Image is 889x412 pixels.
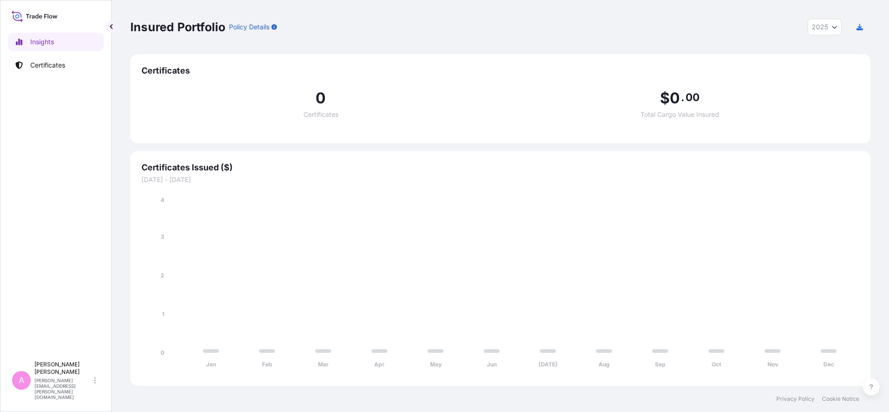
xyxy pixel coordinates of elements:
p: Insights [30,37,54,47]
tspan: Jun [487,361,497,368]
span: Total Cargo Value Insured [640,111,719,118]
p: [PERSON_NAME][EMAIL_ADDRESS][PERSON_NAME][DOMAIN_NAME] [34,378,92,400]
tspan: Sep [655,361,666,368]
a: Insights [8,33,104,51]
a: Certificates [8,56,104,74]
p: Policy Details [229,22,269,32]
tspan: Aug [599,361,610,368]
span: 0 [316,91,326,106]
span: A [19,376,24,385]
tspan: May [430,361,442,368]
span: 00 [686,94,700,101]
tspan: Feb [262,361,272,368]
span: 0 [670,91,680,106]
tspan: 2 [161,272,164,279]
tspan: Jan [206,361,216,368]
tspan: Apr [374,361,384,368]
p: Certificates [30,61,65,70]
span: Certificates Issued ($) [141,162,859,173]
tspan: 3 [161,233,164,240]
p: Insured Portfolio [130,20,225,34]
tspan: [DATE] [539,361,558,368]
tspan: Oct [712,361,721,368]
button: Year Selector [808,19,842,35]
span: Certificates [141,65,859,76]
p: [PERSON_NAME] [PERSON_NAME] [34,361,92,376]
a: Privacy Policy [776,395,815,403]
a: Cookie Notice [822,395,859,403]
span: [DATE] - [DATE] [141,175,859,184]
span: Certificates [303,111,338,118]
tspan: 0 [161,349,164,356]
tspan: 4 [161,196,164,203]
tspan: Mar [318,361,329,368]
tspan: Dec [823,361,834,368]
span: $ [660,91,670,106]
tspan: Nov [768,361,779,368]
span: . [681,94,684,101]
span: 2025 [812,22,828,32]
tspan: 1 [162,311,164,317]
